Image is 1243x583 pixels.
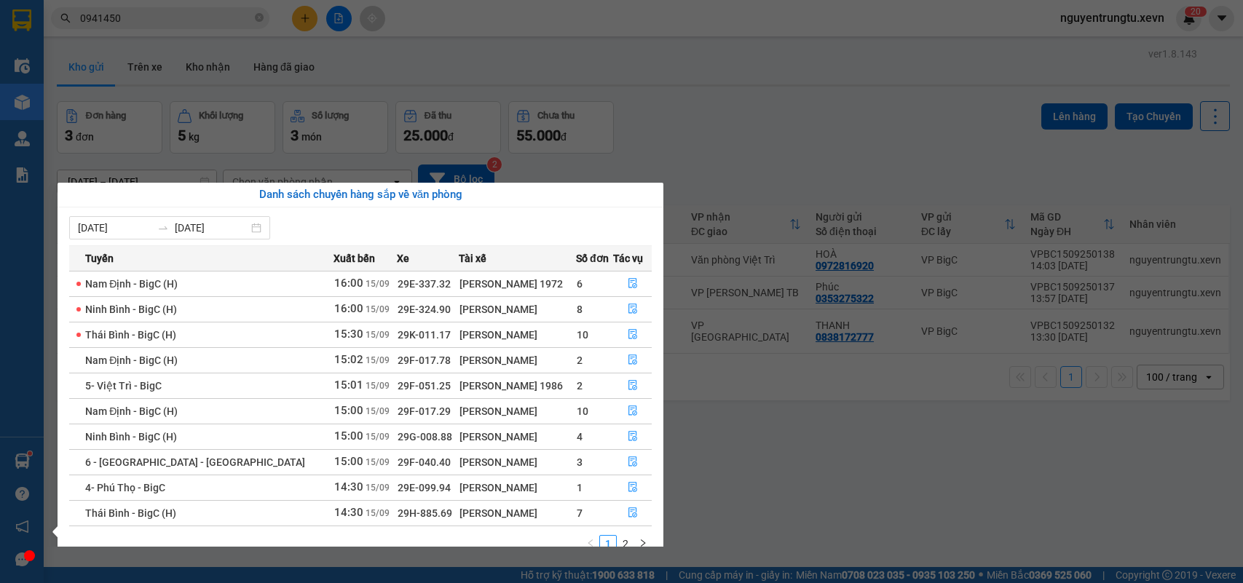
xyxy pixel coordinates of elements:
[628,405,638,417] span: file-done
[398,456,451,468] span: 29F-040.40
[614,323,652,346] button: file-done
[459,378,575,394] div: [PERSON_NAME] 1986
[334,429,363,443] span: 15:00
[85,354,178,366] span: Nam Định - BigC (H)
[459,454,575,470] div: [PERSON_NAME]
[634,535,652,552] li: Next Page
[614,400,652,423] button: file-done
[614,298,652,321] button: file-done
[634,535,652,552] button: right
[582,535,599,552] button: left
[576,250,609,266] span: Số đơn
[69,186,652,204] div: Danh sách chuyến hàng sắp về văn phòng
[398,354,451,366] span: 29F-017.78
[175,220,248,236] input: Đến ngày
[85,482,165,493] span: 4- Phú Thọ - BigC
[614,476,652,499] button: file-done
[78,220,151,236] input: Từ ngày
[366,457,390,467] span: 15/09
[334,378,363,392] span: 15:01
[366,381,390,391] span: 15/09
[366,508,390,518] span: 15/09
[613,250,643,266] span: Tác vụ
[577,278,583,290] span: 6
[639,539,647,547] span: right
[617,536,634,552] a: 2
[459,327,575,343] div: [PERSON_NAME]
[334,302,363,315] span: 16:00
[366,279,390,289] span: 15/09
[614,272,652,296] button: file-done
[366,330,390,340] span: 15/09
[628,278,638,290] span: file-done
[85,250,114,266] span: Tuyến
[366,406,390,416] span: 15/09
[577,354,583,366] span: 2
[398,278,451,290] span: 29E-337.32
[628,354,638,366] span: file-done
[157,222,169,234] span: to
[334,404,363,417] span: 15:00
[577,405,588,417] span: 10
[85,431,177,443] span: Ninh Bình - BigC (H)
[577,482,583,493] span: 1
[334,506,363,519] span: 14:30
[398,507,452,519] span: 29H-885.69
[628,431,638,443] span: file-done
[577,329,588,341] span: 10
[397,250,409,266] span: Xe
[334,480,363,493] span: 14:30
[334,250,375,266] span: Xuất bến
[628,304,638,315] span: file-done
[334,353,363,366] span: 15:02
[582,535,599,552] li: Previous Page
[366,483,390,493] span: 15/09
[614,451,652,474] button: file-done
[398,380,451,392] span: 29F-051.25
[614,425,652,448] button: file-done
[628,380,638,392] span: file-done
[614,501,652,525] button: file-done
[85,380,162,392] span: 5- Việt Trì - BigC
[459,301,575,317] div: [PERSON_NAME]
[577,304,583,315] span: 8
[398,304,451,315] span: 29E-324.90
[366,304,390,314] span: 15/09
[577,507,583,519] span: 7
[85,278,178,290] span: Nam Định - BigC (H)
[398,329,451,341] span: 29K-011.17
[628,482,638,493] span: file-done
[398,482,451,493] span: 29E-099.94
[85,329,176,341] span: Thái Bình - BigC (H)
[334,277,363,290] span: 16:00
[366,355,390,365] span: 15/09
[577,456,583,468] span: 3
[85,405,178,417] span: Nam Định - BigC (H)
[459,276,575,292] div: [PERSON_NAME] 1972
[459,403,575,419] div: [PERSON_NAME]
[334,455,363,468] span: 15:00
[398,405,451,417] span: 29F-017.29
[334,328,363,341] span: 15:30
[577,431,583,443] span: 4
[599,535,617,552] li: 1
[459,352,575,368] div: [PERSON_NAME]
[614,349,652,372] button: file-done
[459,250,486,266] span: Tài xế
[459,505,575,521] div: [PERSON_NAME]
[586,539,595,547] span: left
[628,456,638,468] span: file-done
[366,432,390,442] span: 15/09
[398,431,452,443] span: 29G-008.88
[614,374,652,397] button: file-done
[85,507,176,519] span: Thái Bình - BigC (H)
[157,222,169,234] span: swap-right
[459,429,575,445] div: [PERSON_NAME]
[617,535,634,552] li: 2
[459,480,575,496] div: [PERSON_NAME]
[577,380,583,392] span: 2
[628,329,638,341] span: file-done
[628,507,638,519] span: file-done
[85,304,177,315] span: Ninh Bình - BigC (H)
[85,456,305,468] span: 6 - [GEOGRAPHIC_DATA] - [GEOGRAPHIC_DATA]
